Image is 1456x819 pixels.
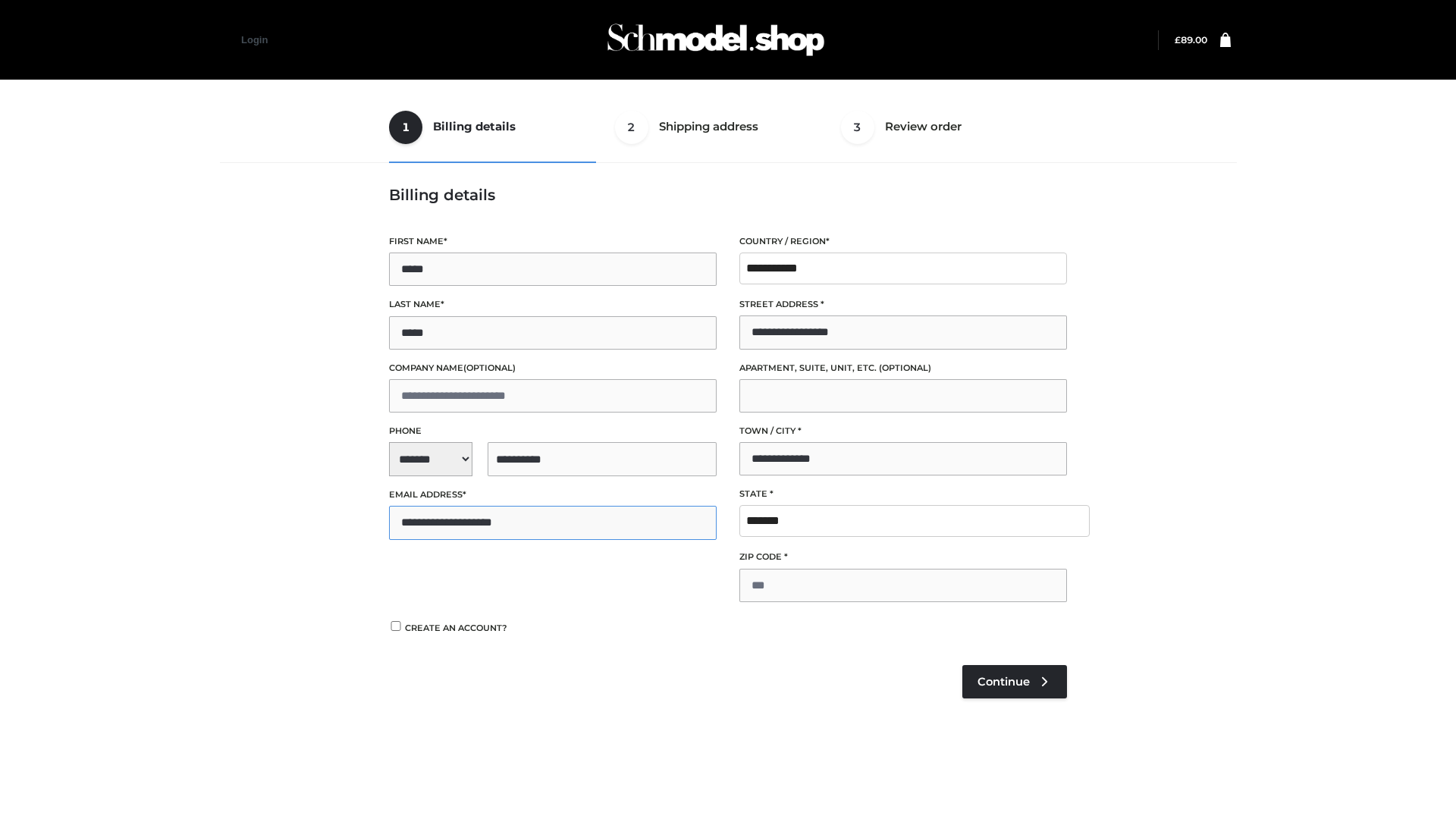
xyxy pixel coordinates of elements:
label: State [739,487,1067,501]
label: Last name [389,297,717,312]
bdi: 89.00 [1175,34,1207,45]
label: Company name [389,361,717,375]
a: £89.00 [1175,34,1207,45]
label: Email address [389,488,717,502]
span: Create an account? [405,623,507,633]
span: (optional) [463,362,516,373]
label: Street address [739,297,1067,312]
span: Continue [977,675,1030,689]
label: ZIP Code [739,550,1067,564]
label: Phone [389,424,717,438]
label: Country / Region [739,234,1067,249]
label: Town / City [739,424,1067,438]
input: Create an account? [389,621,403,631]
span: £ [1175,34,1181,45]
h3: Billing details [389,186,1067,204]
label: First name [389,234,717,249]
span: (optional) [879,362,931,373]
a: Continue [962,665,1067,698]
img: Schmodel Admin 964 [602,10,830,70]
a: Login [241,34,268,45]
label: Apartment, suite, unit, etc. [739,361,1067,375]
